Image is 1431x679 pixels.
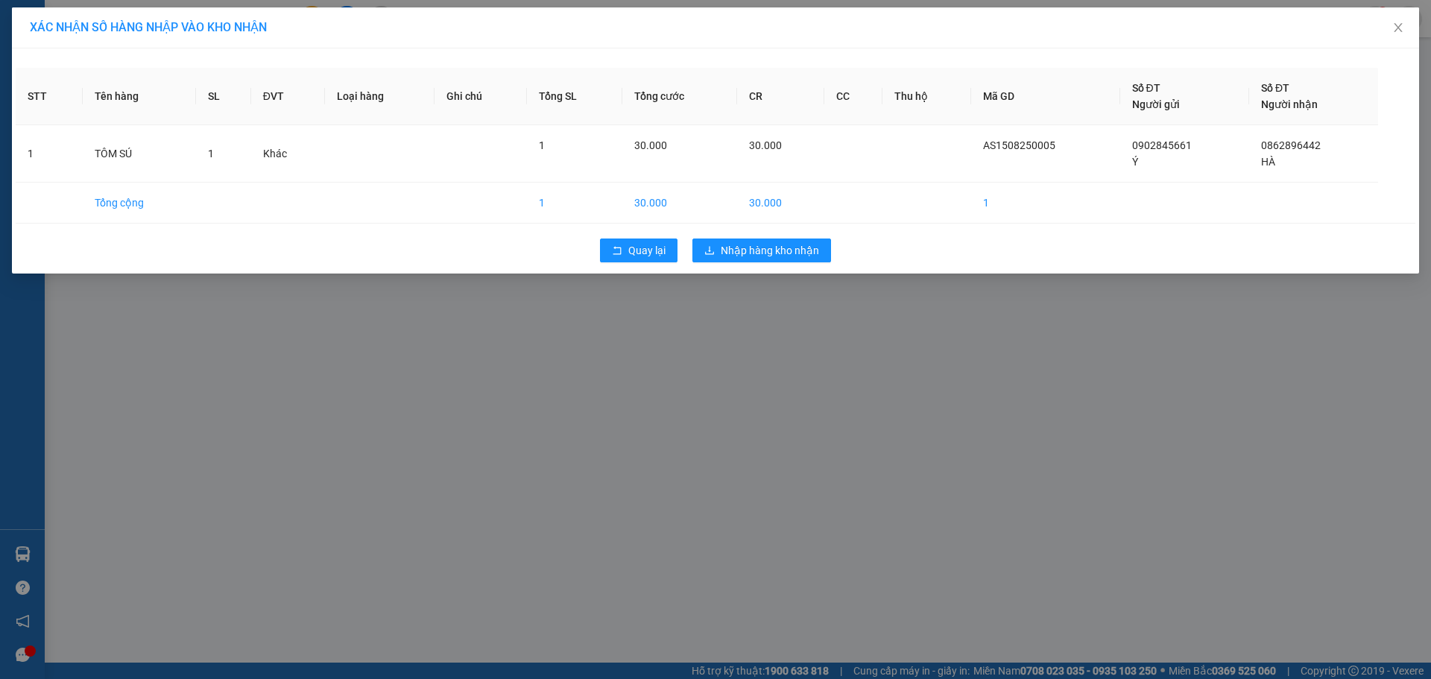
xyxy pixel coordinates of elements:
th: Thu hộ [882,68,971,125]
span: rollback [612,245,622,257]
span: close [1392,22,1404,34]
td: Tổng cộng [83,183,196,224]
span: AS1508250005 [983,139,1055,151]
th: Tổng cước [622,68,736,125]
th: Tên hàng [83,68,196,125]
button: Close [1377,7,1419,49]
span: HÀ [1261,156,1275,168]
th: STT [16,68,83,125]
button: rollbackQuay lại [600,239,677,262]
button: downloadNhập hàng kho nhận [692,239,831,262]
td: TÔM SÚ [83,125,196,183]
td: 1 [16,125,83,183]
th: ĐVT [251,68,325,125]
span: download [704,245,715,257]
th: SL [196,68,251,125]
span: Số ĐT [1132,82,1160,94]
span: 0902845661 [1132,139,1192,151]
th: CC [824,68,882,125]
td: 1 [971,183,1120,224]
td: 30.000 [622,183,736,224]
th: Mã GD [971,68,1120,125]
span: Người gửi [1132,98,1180,110]
span: Ý [1132,156,1138,168]
span: Quay lại [628,242,666,259]
span: XÁC NHẬN SỐ HÀNG NHẬP VÀO KHO NHẬN [30,20,267,34]
span: Người nhận [1261,98,1318,110]
span: 30.000 [634,139,667,151]
th: Loại hàng [325,68,435,125]
td: Khác [251,125,325,183]
th: CR [737,68,825,125]
span: 1 [208,148,214,160]
td: 1 [527,183,623,224]
span: 1 [539,139,545,151]
span: 0862896442 [1261,139,1321,151]
span: Số ĐT [1261,82,1289,94]
th: Ghi chú [435,68,527,125]
th: Tổng SL [527,68,623,125]
td: 30.000 [737,183,825,224]
span: Nhập hàng kho nhận [721,242,819,259]
span: 30.000 [749,139,782,151]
